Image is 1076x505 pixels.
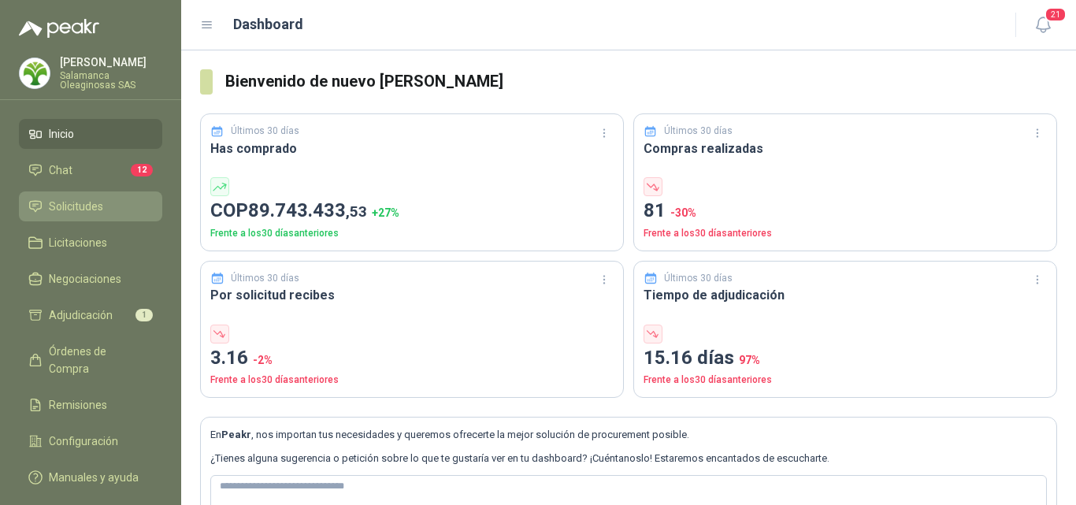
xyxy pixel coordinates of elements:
[231,124,299,139] p: Últimos 30 días
[19,228,162,258] a: Licitaciones
[670,206,696,219] span: -30 %
[644,226,1047,241] p: Frente a los 30 días anteriores
[49,234,107,251] span: Licitaciones
[210,139,614,158] h3: Has comprado
[60,71,162,90] p: Salamanca Oleaginosas SAS
[20,58,50,88] img: Company Logo
[233,13,303,35] h1: Dashboard
[19,336,162,384] a: Órdenes de Compra
[1029,11,1057,39] button: 21
[49,306,113,324] span: Adjudicación
[49,270,121,288] span: Negociaciones
[664,124,733,139] p: Últimos 30 días
[19,426,162,456] a: Configuración
[210,451,1047,466] p: ¿Tienes alguna sugerencia o petición sobre lo que te gustaría ver en tu dashboard? ¡Cuéntanoslo! ...
[19,191,162,221] a: Solicitudes
[49,198,103,215] span: Solicitudes
[135,309,153,321] span: 1
[19,155,162,185] a: Chat12
[49,469,139,486] span: Manuales y ayuda
[49,125,74,143] span: Inicio
[346,202,367,221] span: ,53
[664,271,733,286] p: Últimos 30 días
[253,354,273,366] span: -2 %
[644,196,1047,226] p: 81
[19,462,162,492] a: Manuales y ayuda
[49,396,107,414] span: Remisiones
[210,427,1047,443] p: En , nos importan tus necesidades y queremos ofrecerte la mejor solución de procurement posible.
[49,162,72,179] span: Chat
[210,343,614,373] p: 3.16
[210,226,614,241] p: Frente a los 30 días anteriores
[248,199,367,221] span: 89.743.433
[131,164,153,176] span: 12
[1044,7,1067,22] span: 21
[231,271,299,286] p: Últimos 30 días
[644,373,1047,388] p: Frente a los 30 días anteriores
[644,285,1047,305] h3: Tiempo de adjudicación
[19,119,162,149] a: Inicio
[210,373,614,388] p: Frente a los 30 días anteriores
[739,354,760,366] span: 97 %
[372,206,399,219] span: + 27 %
[49,343,147,377] span: Órdenes de Compra
[210,285,614,305] h3: Por solicitud recibes
[221,429,251,440] b: Peakr
[49,433,118,450] span: Configuración
[210,196,614,226] p: COP
[19,19,99,38] img: Logo peakr
[19,390,162,420] a: Remisiones
[225,69,1057,94] h3: Bienvenido de nuevo [PERSON_NAME]
[60,57,162,68] p: [PERSON_NAME]
[644,139,1047,158] h3: Compras realizadas
[19,300,162,330] a: Adjudicación1
[19,264,162,294] a: Negociaciones
[644,343,1047,373] p: 15.16 días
